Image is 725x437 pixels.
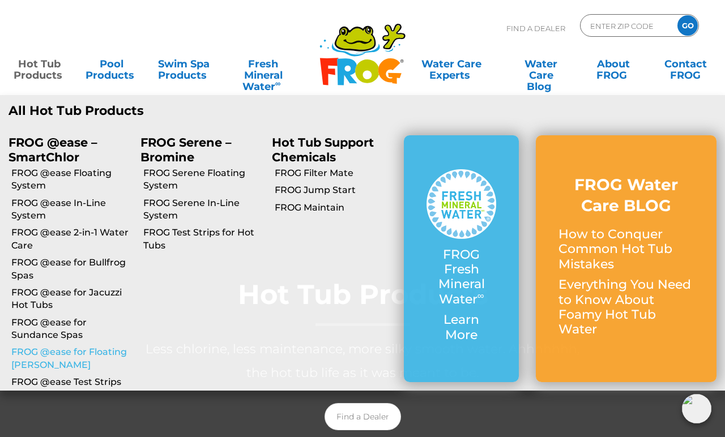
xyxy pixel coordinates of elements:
[275,79,281,88] sup: ∞
[682,394,711,423] img: openIcon
[11,286,132,312] a: FROG @ease for Jacuzzi Hot Tubs
[558,277,694,337] p: Everything You Need to Know About Foamy Hot Tub Water
[558,174,694,343] a: FROG Water Care BLOG How to Conquer Common Hot Tub Mistakes Everything You Need to Know About Foa...
[677,15,698,36] input: GO
[11,226,132,252] a: FROG @ease 2-in-1 Water Care
[11,256,132,282] a: FROG @ease for Bullfrog Spas
[84,53,140,75] a: PoolProducts
[427,312,496,342] p: Learn More
[506,14,565,42] p: Find A Dealer
[275,184,395,196] a: FROG Jump Start
[427,247,496,307] p: FROG Fresh Mineral Water
[589,18,666,34] input: Zip Code Form
[585,53,641,75] a: AboutFROG
[427,169,496,348] a: FROG Fresh Mineral Water∞ Learn More
[11,197,132,222] a: FROG @ease In-Line System
[143,167,264,192] a: FROG Serene Floating System
[11,167,132,192] a: FROG @ease Floating System
[156,53,212,75] a: Swim SpaProducts
[325,403,401,430] a: Find a Dealer
[11,316,132,342] a: FROG @ease for Sundance Spas
[140,135,255,164] p: FROG Serene – Bromine
[658,53,714,75] a: ContactFROG
[272,135,387,164] p: Hot Tub Support Chemicals
[11,53,67,75] a: Hot TubProducts
[11,346,132,371] a: FROG @ease for Floating [PERSON_NAME]
[275,202,395,214] a: FROG Maintain
[8,135,123,164] p: FROG @ease – SmartChlor
[558,174,694,216] h3: FROG Water Care BLOG
[228,53,298,75] a: Fresh MineralWater∞
[513,53,569,75] a: Water CareBlog
[143,226,264,252] a: FROG Test Strips for Hot Tubs
[558,227,694,272] p: How to Conquer Common Hot Tub Mistakes
[477,290,484,301] sup: ∞
[143,197,264,222] a: FROG Serene In-Line System
[11,376,132,388] a: FROG @ease Test Strips
[8,104,354,118] a: All Hot Tub Products
[406,53,497,75] a: Water CareExperts
[275,167,395,179] a: FROG Filter Mate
